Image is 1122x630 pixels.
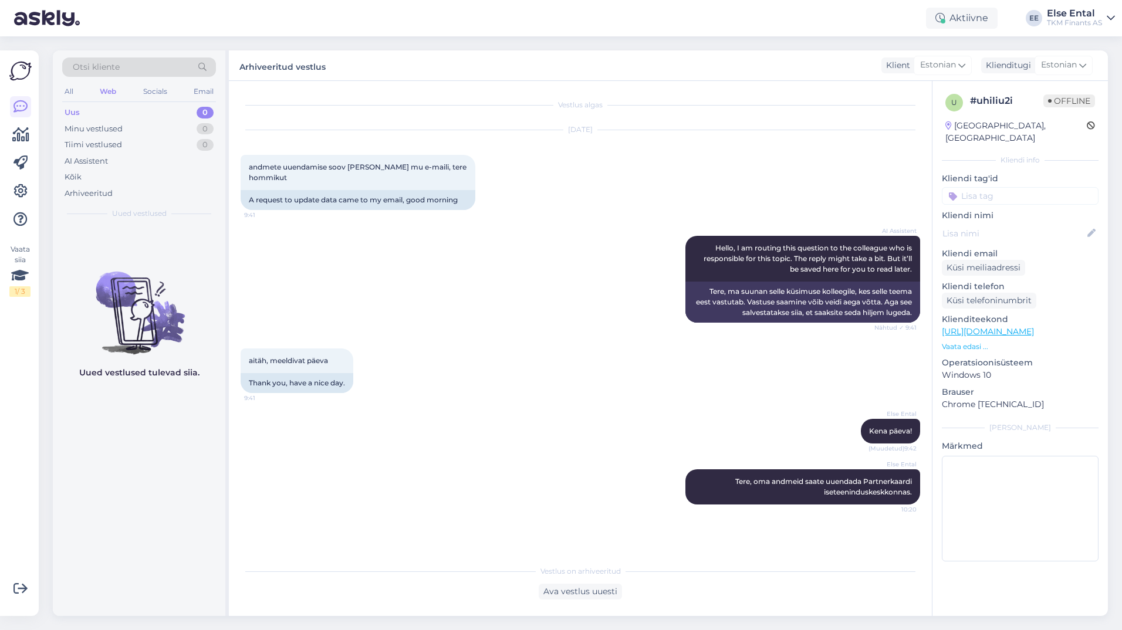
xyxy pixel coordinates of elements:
[540,566,621,577] span: Vestlus on arhiveeritud
[97,84,119,99] div: Web
[1026,10,1042,26] div: EE
[241,373,353,393] div: Thank you, have a nice day.
[539,584,622,599] div: Ava vestlus uuesti
[62,84,76,99] div: All
[73,61,120,73] span: Otsi kliente
[65,155,108,167] div: AI Assistent
[197,123,214,135] div: 0
[1047,18,1102,28] div: TKM Finants AS
[942,155,1099,165] div: Kliendi info
[112,208,167,219] span: Uued vestlused
[239,57,326,73] label: Arhiveeritud vestlus
[1043,94,1095,107] span: Offline
[65,123,123,135] div: Minu vestlused
[197,107,214,118] div: 0
[65,188,113,199] div: Arhiveeritud
[942,293,1036,309] div: Küsi telefoninumbrit
[244,394,288,402] span: 9:41
[942,209,1099,222] p: Kliendi nimi
[9,286,31,297] div: 1 / 3
[1041,59,1077,72] span: Estonian
[65,171,82,183] div: Kõik
[868,444,917,453] span: (Muudetud) 9:42
[79,367,200,379] p: Uued vestlused tulevad siia.
[704,243,914,273] span: Hello, I am routing this question to the colleague who is responsible for this topic. The reply m...
[942,172,1099,185] p: Kliendi tag'id
[141,84,170,99] div: Socials
[53,250,225,356] img: No chats
[873,505,917,514] span: 10:20
[942,248,1099,260] p: Kliendi email
[942,369,1099,381] p: Windows 10
[942,440,1099,452] p: Märkmed
[873,460,917,469] span: Else Ental
[1047,9,1115,28] a: Else EntalTKM Finants AS
[869,426,912,435] span: Kena päeva!
[945,120,1087,144] div: [GEOGRAPHIC_DATA], [GEOGRAPHIC_DATA]
[920,59,956,72] span: Estonian
[735,477,914,496] span: Tere, oma andmeid saate uuendada Partnerkaardi iseteeninduskeskkonnas.
[249,162,468,182] span: andmete uuendamise soov [PERSON_NAME] mu e-maili, tere hommikut
[881,59,910,72] div: Klient
[942,326,1034,337] a: [URL][DOMAIN_NAME]
[970,94,1043,108] div: # uhiliu2i
[942,341,1099,352] p: Vaata edasi ...
[65,107,80,118] div: Uus
[873,323,917,332] span: Nähtud ✓ 9:41
[241,190,475,210] div: A request to update data came to my email, good morning
[65,139,122,151] div: Tiimi vestlused
[942,187,1099,205] input: Lisa tag
[9,244,31,297] div: Vaata siia
[942,280,1099,293] p: Kliendi telefon
[942,386,1099,398] p: Brauser
[981,59,1031,72] div: Klienditugi
[942,357,1099,369] p: Operatsioonisüsteem
[197,139,214,151] div: 0
[942,313,1099,326] p: Klienditeekond
[241,100,920,110] div: Vestlus algas
[241,124,920,135] div: [DATE]
[873,226,917,235] span: AI Assistent
[191,84,216,99] div: Email
[249,356,328,365] span: aitäh, meeldivat päeva
[1047,9,1102,18] div: Else Ental
[244,211,288,219] span: 9:41
[942,398,1099,411] p: Chrome [TECHNICAL_ID]
[951,98,957,107] span: u
[873,409,917,418] span: Else Ental
[942,260,1025,276] div: Küsi meiliaadressi
[9,60,32,82] img: Askly Logo
[942,422,1099,433] div: [PERSON_NAME]
[942,227,1085,240] input: Lisa nimi
[926,8,998,29] div: Aktiivne
[685,282,920,323] div: Tere, ma suunan selle küsimuse kolleegile, kes selle teema eest vastutab. Vastuse saamine võib ve...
